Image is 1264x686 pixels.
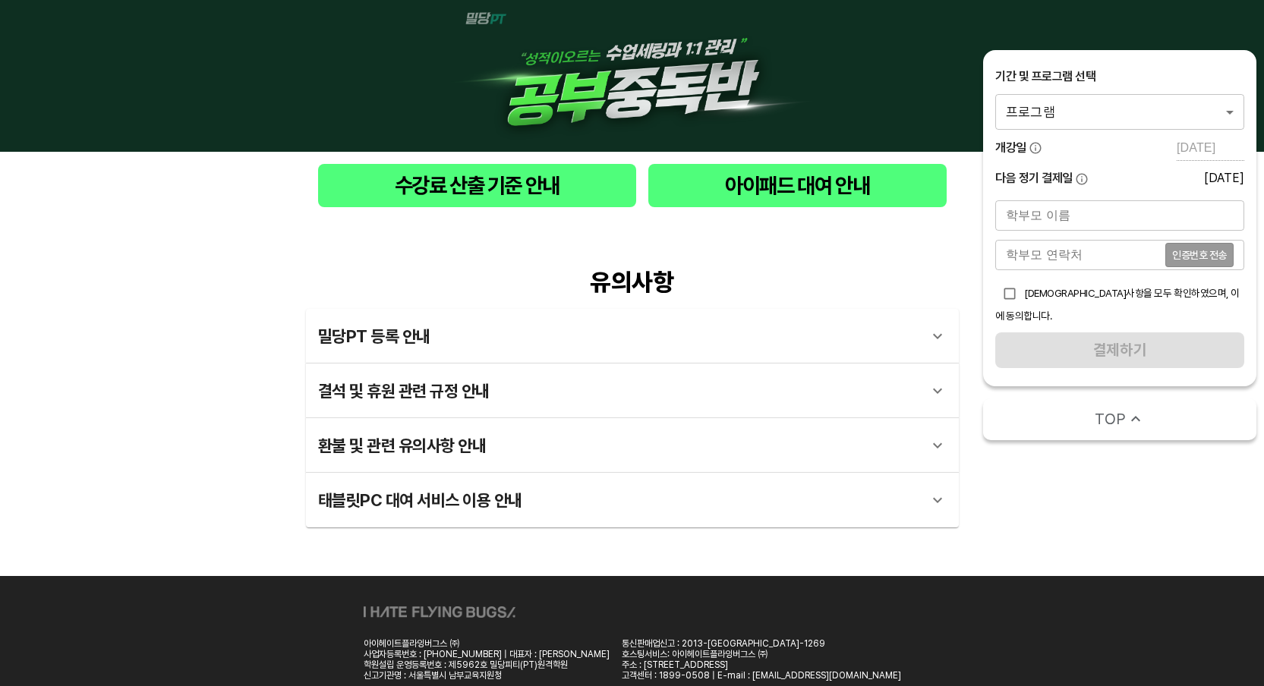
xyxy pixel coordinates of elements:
[306,268,959,297] div: 유의사항
[318,482,919,518] div: 태블릿PC 대여 서비스 이용 안내
[660,170,934,201] span: 아이패드 대여 안내
[995,140,1026,156] span: 개강일
[995,287,1240,322] span: [DEMOGRAPHIC_DATA]사항을 모두 확인하였으며, 이에 동의합니다.
[318,427,919,464] div: 환불 및 관련 유의사항 안내
[995,94,1244,129] div: 프로그램
[364,638,610,649] div: 아이헤이트플라잉버그스 ㈜
[306,363,959,418] div: 결석 및 휴원 관련 규정 안내
[995,200,1244,231] input: 학부모 이름을 입력해주세요
[306,473,959,527] div: 태블릿PC 대여 서비스 이용 안내
[1204,171,1244,185] div: [DATE]
[622,659,901,670] div: 주소 : [STREET_ADDRESS]
[622,638,901,649] div: 통신판매업신고 : 2013-[GEOGRAPHIC_DATA]-1269
[622,649,901,659] div: 호스팅서비스: 아이헤이트플라잉버그스 ㈜
[995,170,1073,187] span: 다음 정기 결제일
[648,164,946,207] button: 아이패드 대여 안내
[995,68,1244,85] div: 기간 및 프로그램 선택
[318,164,637,207] button: 수강료 산출 기준 안내
[364,606,515,618] img: ihateflyingbugs
[306,418,959,473] div: 환불 및 관련 유의사항 안내
[622,670,901,681] div: 고객센터 : 1899-0508 | E-mail : [EMAIL_ADDRESS][DOMAIN_NAME]
[364,659,610,670] div: 학원설립 운영등록번호 : 제5962호 밀당피티(PT)원격학원
[364,649,610,659] div: 사업자등록번호 : [PHONE_NUMBER] | 대표자 : [PERSON_NAME]
[995,240,1165,270] input: 학부모 연락처를 입력해주세요
[983,398,1256,440] button: TOP
[318,373,919,409] div: 결석 및 휴원 관련 규정 안내
[306,309,959,363] div: 밀당PT 등록 안내
[318,318,919,354] div: 밀당PT 등록 안내
[364,670,610,681] div: 신고기관명 : 서울특별시 남부교육지원청
[450,12,815,140] img: 1
[1095,408,1126,430] span: TOP
[330,170,625,201] span: 수강료 산출 기준 안내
